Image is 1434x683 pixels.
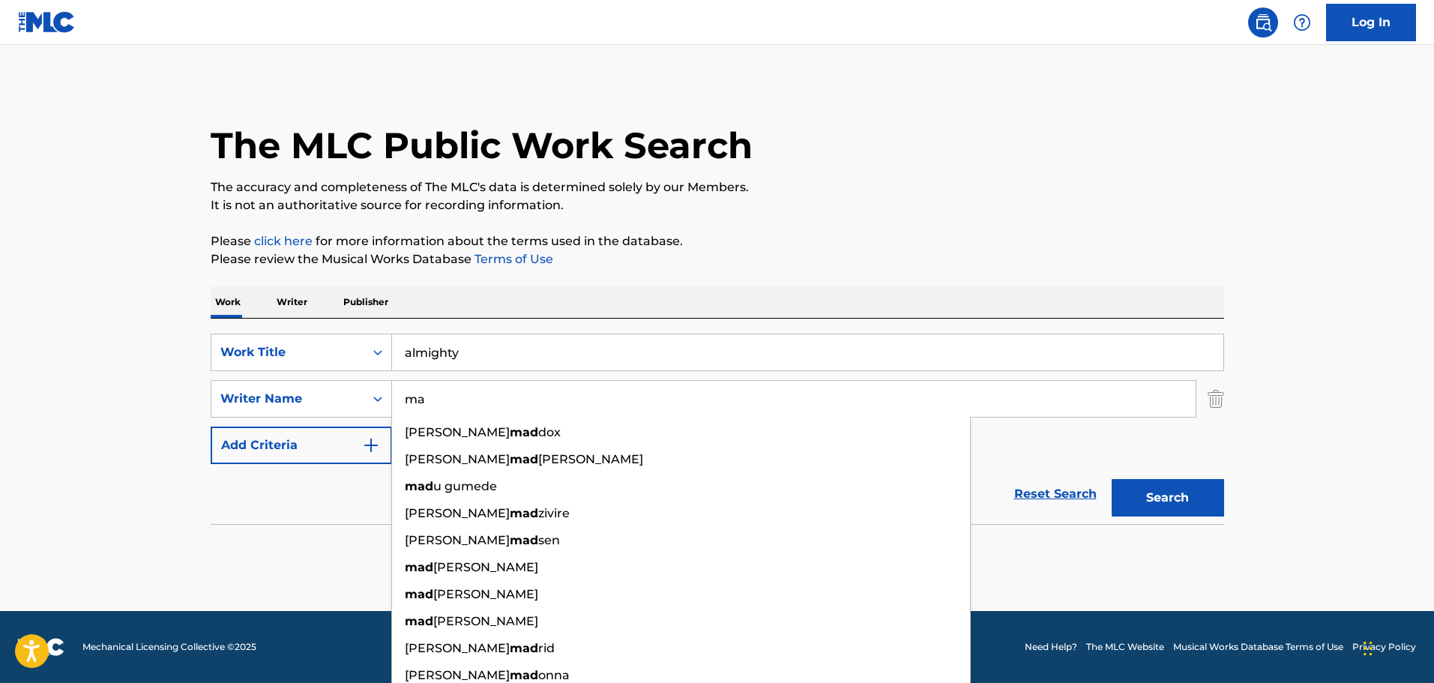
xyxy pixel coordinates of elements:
span: [PERSON_NAME] [405,641,510,655]
span: zivire [538,506,570,520]
strong: mad [510,533,538,547]
button: Add Criteria [211,427,392,464]
img: Delete Criterion [1208,380,1224,418]
strong: mad [405,560,433,574]
strong: mad [510,425,538,439]
img: logo [18,638,64,656]
a: Musical Works Database Terms of Use [1173,640,1343,654]
span: [PERSON_NAME] [405,668,510,682]
iframe: Chat Widget [1359,611,1434,683]
a: Reset Search [1007,478,1104,511]
img: 9d2ae6d4665cec9f34b9.svg [362,436,380,454]
img: search [1254,13,1272,31]
p: Please for more information about the terms used in the database. [211,232,1224,250]
strong: mad [510,668,538,682]
span: [PERSON_NAME] [433,560,538,574]
p: The accuracy and completeness of The MLC's data is determined solely by our Members. [211,178,1224,196]
button: Search [1112,479,1224,517]
strong: mad [510,641,538,655]
a: Log In [1326,4,1416,41]
span: [PERSON_NAME] [405,506,510,520]
span: dox [538,425,561,439]
div: Help [1287,7,1317,37]
span: rid [538,641,555,655]
span: sen [538,533,560,547]
p: Please review the Musical Works Database [211,250,1224,268]
strong: mad [405,479,433,493]
strong: mad [405,587,433,601]
span: [PERSON_NAME] [405,533,510,547]
a: Need Help? [1025,640,1077,654]
p: Work [211,286,245,318]
img: help [1293,13,1311,31]
h1: The MLC Public Work Search [211,123,753,168]
form: Search Form [211,334,1224,524]
p: Writer [272,286,312,318]
span: onna [538,668,570,682]
span: [PERSON_NAME] [433,614,538,628]
strong: mad [510,506,538,520]
span: [PERSON_NAME] [405,425,510,439]
a: Public Search [1248,7,1278,37]
div: Writer Name [220,390,355,408]
span: Mechanical Licensing Collective © 2025 [82,640,256,654]
span: u gumede [433,479,497,493]
p: It is not an authoritative source for recording information. [211,196,1224,214]
img: MLC Logo [18,11,76,33]
a: click here [254,234,313,248]
span: [PERSON_NAME] [538,452,643,466]
span: [PERSON_NAME] [433,587,538,601]
a: The MLC Website [1086,640,1164,654]
a: Terms of Use [472,252,553,266]
a: Privacy Policy [1352,640,1416,654]
div: Work Title [220,343,355,361]
span: [PERSON_NAME] [405,452,510,466]
div: Drag [1364,626,1373,671]
p: Publisher [339,286,393,318]
strong: mad [405,614,433,628]
strong: mad [510,452,538,466]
